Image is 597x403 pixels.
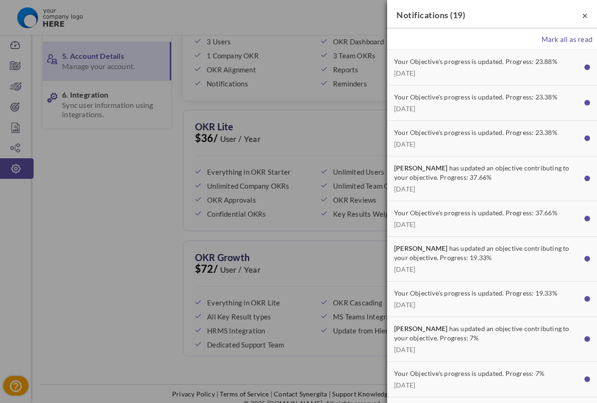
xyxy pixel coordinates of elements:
[541,35,592,43] span: Mark all as read
[394,381,580,390] span: [DATE]
[394,265,580,274] span: [DATE]
[394,163,580,182] p: has updated an objective contributing to your objective. Progress: 37.66%
[582,9,588,21] span: ×
[394,244,448,253] b: [PERSON_NAME]
[394,92,580,102] p: Your Objective's progress is updated. Progress: 23.38%
[394,128,580,137] p: Your Objective's progress is updated. Progress: 23.38%
[394,324,580,343] p: has updated an objective contributing to your objective. Progress: 7%
[394,69,580,78] span: [DATE]
[394,324,448,333] b: [PERSON_NAME]
[394,208,580,218] p: Your Objective's progress is updated. Progress: 37.66%
[394,220,580,229] span: [DATE]
[394,184,580,194] span: [DATE]
[582,10,588,20] button: Close
[453,10,463,20] span: 19
[394,140,580,149] span: [DATE]
[394,289,580,298] p: Your Objective's progress is updated. Progress: 19.33%
[394,300,580,310] span: [DATE]
[394,163,448,173] b: [PERSON_NAME]
[396,9,588,21] h4: Notifications ( )
[394,57,580,66] p: Your Objective's progress is updated. Progress: 23.88%
[394,369,580,378] p: Your Objective's progress is updated. Progress: 7%
[394,244,580,262] p: has updated an objective contributing to your objective. Progress: 19.33%
[394,345,580,354] span: [DATE]
[394,104,580,113] span: [DATE]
